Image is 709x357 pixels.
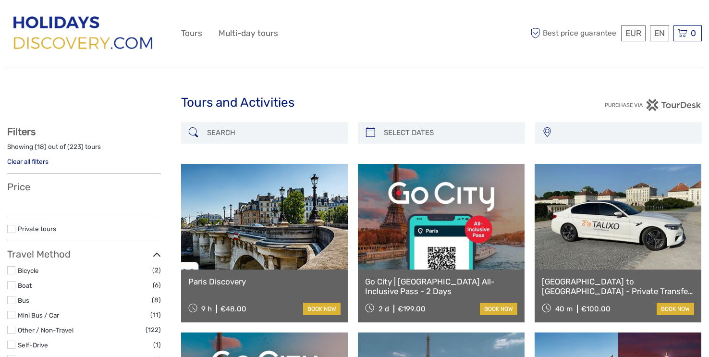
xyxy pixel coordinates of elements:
img: 2849-66674d71-96b1-4d9c-b928-d961c8bc93f0_logo_big.png [7,10,161,57]
div: €48.00 [220,305,246,313]
span: 9 h [201,305,212,313]
a: Bus [18,296,29,304]
label: 18 [37,142,44,151]
h3: Price [7,181,161,193]
div: €199.00 [398,305,426,313]
a: Paris Discovery [188,277,341,286]
a: [GEOGRAPHIC_DATA] to [GEOGRAPHIC_DATA] - Private Transfer (CDG) [542,277,694,296]
div: Showing ( ) out of ( ) tours [7,142,161,157]
a: Tours [181,26,202,40]
span: (2) [152,265,161,276]
a: Multi-day tours [219,26,278,40]
h1: Tours and Activities [181,95,528,111]
span: 0 [689,28,697,38]
span: 2 d [379,305,389,313]
a: Other / Non-Travel [18,326,73,334]
a: Self-Drive [18,341,48,349]
div: EN [650,25,669,41]
a: Mini Bus / Car [18,311,59,319]
span: Best price guarantee [528,25,619,41]
input: SEARCH [203,124,343,141]
a: Clear all filters [7,158,49,165]
a: Go City | [GEOGRAPHIC_DATA] All-Inclusive Pass - 2 Days [365,277,517,296]
span: EUR [625,28,641,38]
span: (1) [153,339,161,350]
a: Boat [18,282,32,289]
span: (122) [146,324,161,335]
input: SELECT DATES [380,124,520,141]
div: €100.00 [581,305,611,313]
a: Bicycle [18,267,39,274]
a: book now [480,303,517,315]
a: book now [657,303,694,315]
img: PurchaseViaTourDesk.png [604,99,702,111]
span: (11) [150,309,161,320]
label: 223 [70,142,81,151]
a: Private tours [18,225,56,233]
strong: Filters [7,126,36,137]
a: book now [303,303,341,315]
span: 40 m [555,305,573,313]
span: (8) [152,295,161,306]
h3: Travel Method [7,248,161,260]
span: (6) [153,280,161,291]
